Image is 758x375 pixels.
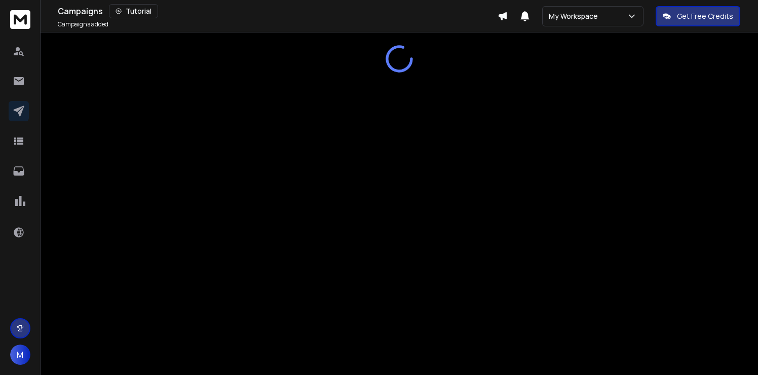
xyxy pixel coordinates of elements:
[10,345,30,365] button: M
[549,11,602,21] p: My Workspace
[58,4,498,18] div: Campaigns
[58,20,108,28] p: Campaigns added
[109,4,158,18] button: Tutorial
[677,11,733,21] p: Get Free Credits
[656,6,740,26] button: Get Free Credits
